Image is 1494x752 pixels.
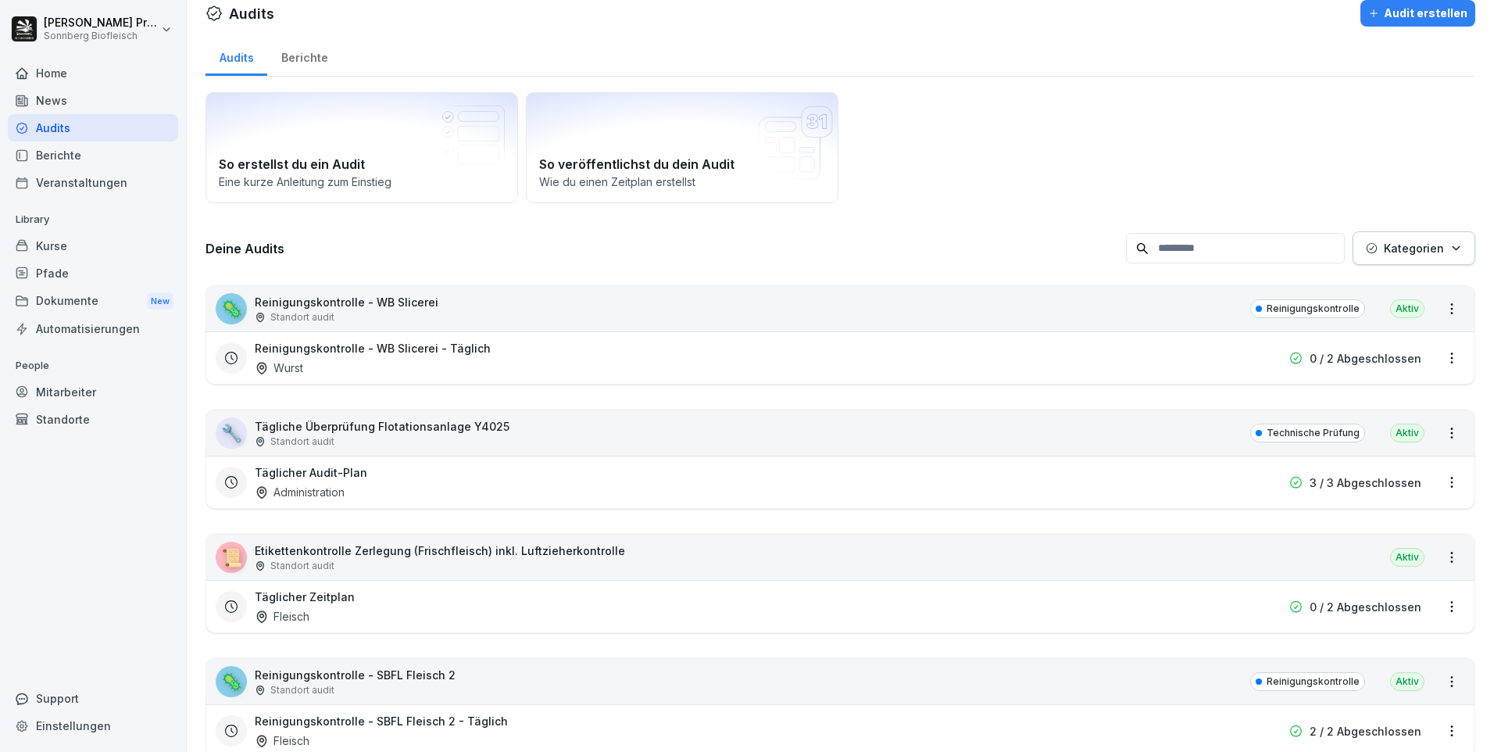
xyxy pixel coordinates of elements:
[255,484,345,500] div: Administration
[8,207,178,232] p: Library
[539,174,825,190] p: Wie du einen Zeitplan erstellst
[216,293,247,324] div: 🦠
[44,30,158,41] p: Sonnberg Biofleisch
[1310,723,1421,739] p: 2 / 2 Abgeschlossen
[1384,240,1444,256] p: Kategorien
[255,360,303,376] div: Wurst
[216,542,247,573] div: 📜
[539,155,825,174] h2: So veröffentlichst du dein Audit
[255,294,438,310] p: Reinigungskontrolle - WB Slicerei
[8,114,178,141] a: Audits
[8,315,178,342] a: Automatisierungen
[219,174,505,190] p: Eine kurze Anleitung zum Einstieg
[1310,350,1421,367] p: 0 / 2 Abgeschlossen
[526,92,838,203] a: So veröffentlichst du dein AuditWie du einen Zeitplan erstellst
[255,732,309,749] div: Fleisch
[216,666,247,697] div: 🦠
[219,155,505,174] h2: So erstellst du ein Audit
[1353,231,1475,265] button: Kategorien
[1390,299,1424,318] div: Aktiv
[8,353,178,378] p: People
[44,16,158,30] p: [PERSON_NAME] Preßlauer
[229,3,274,24] h1: Audits
[255,589,355,605] h3: Täglicher Zeitplan
[255,608,309,625] div: Fleisch
[8,685,178,712] div: Support
[8,406,178,433] a: Standorte
[8,260,178,287] a: Pfade
[270,559,334,573] p: Standort audit
[206,240,1118,257] h3: Deine Audits
[8,87,178,114] a: News
[270,310,334,324] p: Standort audit
[1390,672,1424,691] div: Aktiv
[8,287,178,316] a: DokumenteNew
[255,340,491,356] h3: Reinigungskontrolle - WB Slicerei - Täglich
[8,59,178,87] a: Home
[147,292,173,310] div: New
[255,418,509,435] p: Tägliche Überprüfung Flotationsanlage Y4025
[1267,675,1360,689] p: Reinigungskontrolle
[8,141,178,169] a: Berichte
[255,713,508,729] h3: Reinigungskontrolle - SBFL Fleisch 2 - Täglich
[255,543,625,559] p: Etikettenkontrolle Zerlegung (Frischfleisch) inkl. Luftzieherkontrolle
[270,683,334,697] p: Standort audit
[8,287,178,316] div: Dokumente
[1310,599,1421,615] p: 0 / 2 Abgeschlossen
[255,667,456,683] p: Reinigungskontrolle - SBFL Fleisch 2
[8,169,178,196] a: Veranstaltungen
[216,417,247,449] div: 🔧
[255,464,367,481] h3: Täglicher Audit-Plan
[270,435,334,449] p: Standort audit
[206,36,267,76] a: Audits
[1267,426,1360,440] p: Technische Prüfung
[1368,5,1467,22] div: Audit erstellen
[8,712,178,739] a: Einstellungen
[1390,548,1424,567] div: Aktiv
[1310,474,1421,491] p: 3 / 3 Abgeschlossen
[206,92,518,203] a: So erstellst du ein AuditEine kurze Anleitung zum Einstieg
[8,378,178,406] a: Mitarbeiter
[1267,302,1360,316] p: Reinigungskontrolle
[267,36,341,76] a: Berichte
[8,232,178,260] a: Kurse
[1390,424,1424,442] div: Aktiv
